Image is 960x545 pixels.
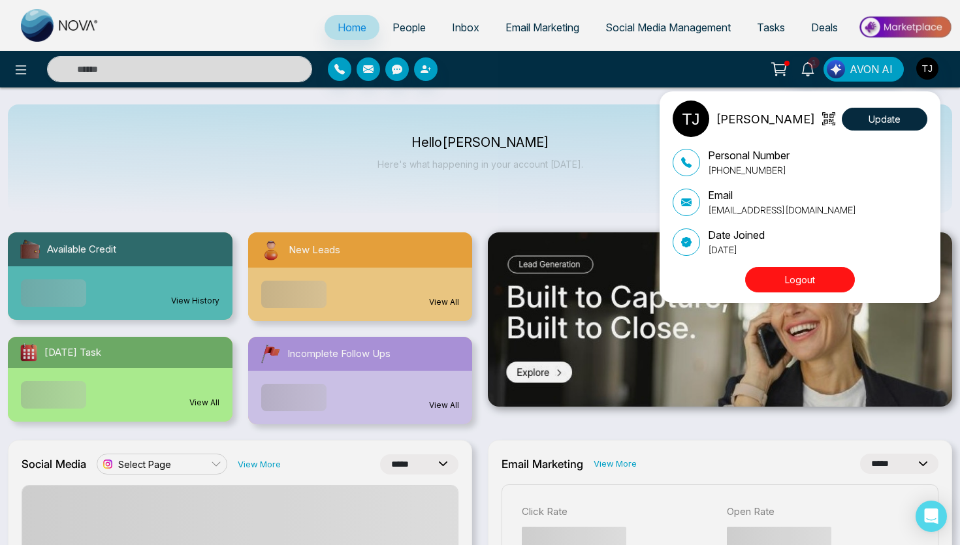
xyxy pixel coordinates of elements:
p: Date Joined [708,227,765,243]
p: Personal Number [708,148,790,163]
p: [DATE] [708,243,765,257]
p: Email [708,187,856,203]
div: Open Intercom Messenger [916,501,947,532]
p: [PHONE_NUMBER] [708,163,790,177]
p: [PERSON_NAME] [716,110,815,128]
button: Logout [745,267,855,292]
p: [EMAIL_ADDRESS][DOMAIN_NAME] [708,203,856,217]
button: Update [842,108,927,131]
